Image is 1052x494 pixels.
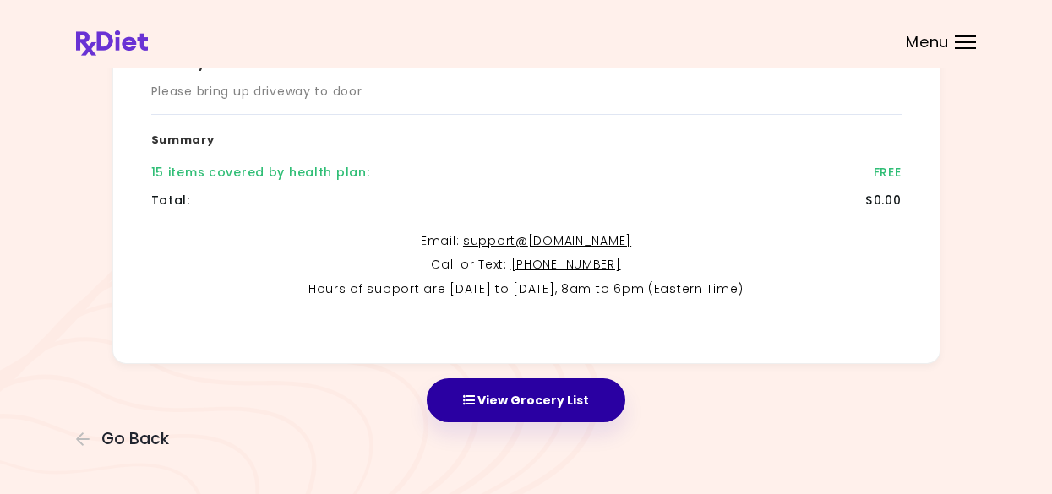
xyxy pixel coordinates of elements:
[101,430,169,448] span: Go Back
[151,231,902,252] p: Email :
[151,280,902,300] p: Hours of support are [DATE] to [DATE], 8am to 6pm (Eastern Time)
[76,430,177,448] button: Go Back
[151,115,902,159] h3: Summary
[151,164,370,182] div: 15 items covered by health plan :
[511,256,621,273] a: [PHONE_NUMBER]
[151,255,902,275] p: Call or Text :
[151,83,362,100] div: Please bring up driveway to door
[874,164,902,182] div: FREE
[463,232,631,249] a: support@[DOMAIN_NAME]
[865,192,902,209] div: $0.00
[427,378,625,422] button: View Grocery List
[76,30,148,56] img: RxDiet
[151,192,190,209] div: Total :
[906,35,949,50] span: Menu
